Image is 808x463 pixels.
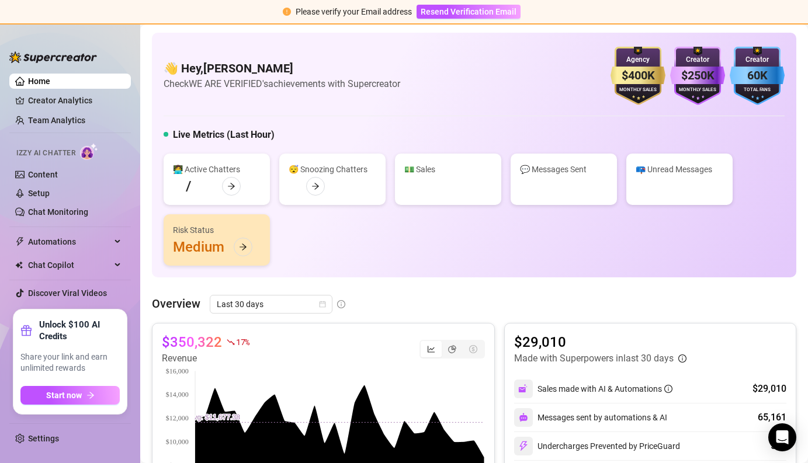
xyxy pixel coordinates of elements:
div: 65,161 [758,410,786,424]
a: Team Analytics [28,116,85,125]
div: Creator [670,54,725,65]
img: blue-badge-DgoSNQY1.svg [730,47,785,105]
div: 👩‍💻 Active Chatters [173,163,261,176]
span: thunderbolt [15,237,25,246]
article: $29,010 [514,333,686,351]
span: pie-chart [448,345,456,353]
a: Discover Viral Videos [28,288,107,298]
div: Undercharges Prevented by PriceGuard [514,437,680,455]
img: Chat Copilot [15,261,23,269]
span: Resend Verification Email [421,7,516,16]
a: Setup [28,189,50,198]
h5: Live Metrics (Last Hour) [173,128,275,142]
div: 😴 Snoozing Chatters [289,163,376,176]
div: 💵 Sales [404,163,492,176]
div: Agency [611,54,665,65]
a: Creator Analytics [28,91,122,110]
span: arrow-right [227,182,235,190]
span: gift [20,325,32,336]
a: Content [28,170,58,179]
img: gold-badge-CigiZidd.svg [611,47,665,105]
div: Sales made with AI & Automations [537,382,672,395]
div: Risk Status [173,224,261,236]
span: Automations [28,232,111,251]
button: Resend Verification Email [417,5,521,19]
span: info-circle [664,385,672,393]
article: Check WE ARE VERIFIED's achievements with Supercreator [164,76,400,91]
span: Izzy AI Chatter [16,148,75,159]
a: Chat Monitoring [28,207,88,217]
article: $350,322 [162,333,222,351]
span: exclamation-circle [283,8,291,16]
article: Overview [152,295,200,312]
span: info-circle [678,354,686,363]
img: svg%3e [518,441,529,451]
img: purple-badge-B9DA21FR.svg [670,47,725,105]
img: svg%3e [519,413,528,422]
div: Total Fans [730,86,785,94]
span: arrow-right [311,182,320,190]
span: dollar-circle [469,345,477,353]
span: arrow-right [86,391,95,399]
span: Share your link and earn unlimited rewards [20,351,120,374]
div: Open Intercom Messenger [768,423,796,451]
span: calendar [319,301,326,308]
div: Messages sent by automations & AI [514,408,667,427]
div: segmented control [419,340,485,358]
span: Chat Copilot [28,256,111,274]
div: Monthly Sales [670,86,725,94]
img: svg%3e [518,384,529,394]
a: Home [28,76,50,86]
div: $250K [670,67,725,85]
span: arrow-right [239,243,247,251]
div: 💬 Messages Sent [520,163,608,176]
span: Last 30 days [217,295,325,313]
strong: Unlock $100 AI Credits [39,319,120,342]
img: logo-BBDzfeDw.svg [9,51,97,63]
img: AI Chatter [80,143,98,160]
div: $29,010 [752,382,786,396]
article: Made with Superpowers in last 30 days [514,351,674,365]
span: Start now [46,391,82,400]
div: Creator [730,54,785,65]
div: 60K [730,67,785,85]
div: Please verify your Email address [296,5,412,18]
span: info-circle [337,300,345,308]
span: 17 % [236,336,249,347]
div: $400K [611,67,665,85]
article: Revenue [162,351,249,365]
div: 📪 Unread Messages [636,163,723,176]
div: Monthly Sales [611,86,665,94]
h4: 👋 Hey, [PERSON_NAME] [164,60,400,76]
span: line-chart [427,345,435,353]
button: Start nowarrow-right [20,386,120,405]
span: fall [227,338,235,346]
a: Settings [28,434,59,443]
